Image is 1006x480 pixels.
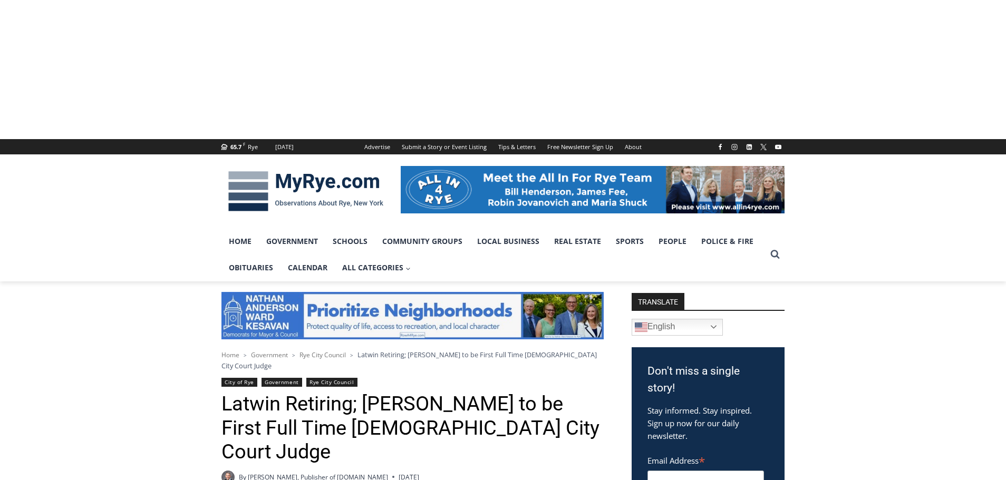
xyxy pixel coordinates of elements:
a: Tips & Letters [492,139,541,154]
a: All Categories [335,254,418,281]
a: Facebook [714,141,727,153]
nav: Secondary Navigation [359,139,647,154]
h3: Don't miss a single story! [647,363,769,396]
a: Real Estate [547,228,608,254]
strong: TRANSLATE [632,293,684,310]
span: All Categories [342,262,411,273]
button: View Search Form [766,245,785,264]
p: Stay informed. Stay inspired. Sign up now for our daily newsletter. [647,404,769,442]
a: Schools [325,228,375,254]
a: Home [221,350,239,359]
a: People [651,228,694,254]
a: Community Groups [375,228,470,254]
a: Advertise [359,139,396,154]
h1: Latwin Retiring; [PERSON_NAME] to be First Full Time [DEMOGRAPHIC_DATA] City Court Judge [221,392,604,464]
a: Government [251,350,288,359]
img: MyRye.com [221,164,390,219]
a: Local Business [470,228,547,254]
a: YouTube [772,141,785,153]
a: English [632,319,723,336]
a: Instagram [728,141,741,153]
a: Rye City Council [299,350,346,359]
a: Obituaries [221,254,280,281]
img: en [635,321,647,334]
a: City of Rye [221,378,257,387]
span: > [350,351,353,359]
a: Home [221,228,259,254]
div: [DATE] [275,142,294,152]
a: About [619,139,647,154]
span: > [244,351,247,359]
a: X [757,141,770,153]
a: Linkedin [743,141,756,153]
a: Rye City Council [306,378,357,387]
label: Email Address [647,450,764,469]
a: Police & Fire [694,228,761,254]
span: 65.7 [230,143,241,151]
span: F [243,141,245,147]
div: Rye [248,142,258,152]
nav: Primary Navigation [221,228,766,281]
a: Sports [608,228,651,254]
nav: Breadcrumbs [221,349,604,371]
img: All in for Rye [401,166,785,213]
span: > [292,351,295,359]
span: Latwin Retiring; [PERSON_NAME] to be First Full Time [DEMOGRAPHIC_DATA] City Court Judge [221,350,597,370]
a: Submit a Story or Event Listing [396,139,492,154]
a: Calendar [280,254,335,281]
a: Government [259,228,325,254]
a: Free Newsletter Sign Up [541,139,619,154]
a: Government [262,378,302,387]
